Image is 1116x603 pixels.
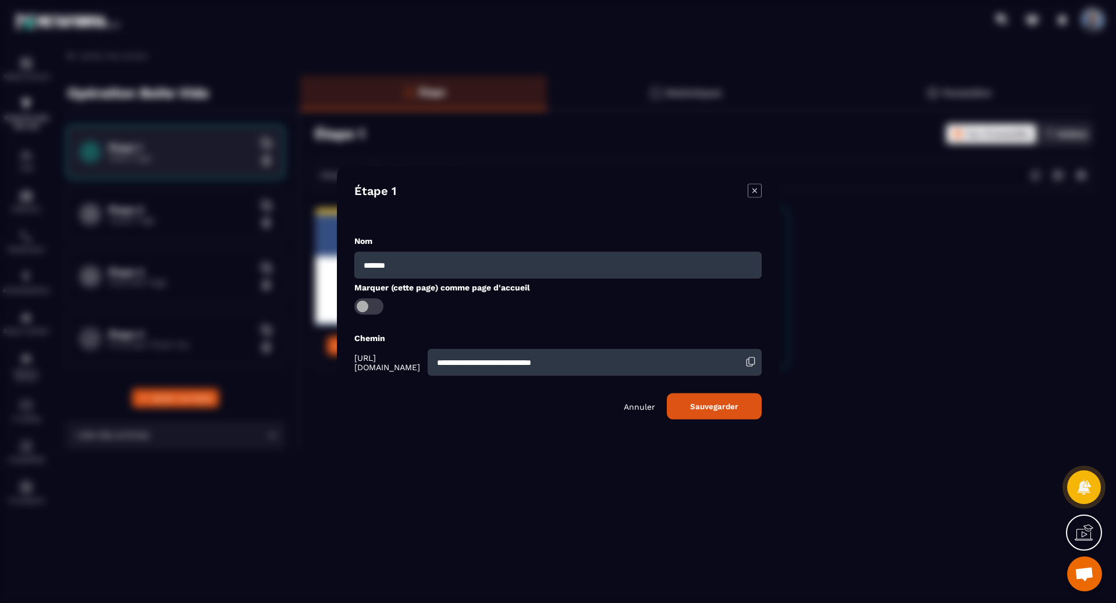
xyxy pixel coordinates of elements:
label: Marquer (cette page) comme page d'accueil [354,283,530,292]
label: Nom [354,236,372,246]
button: Sauvegarder [667,393,762,420]
h4: Étape 1 [354,184,396,200]
p: Annuler [624,402,655,411]
span: [URL][DOMAIN_NAME] [354,353,425,372]
div: Ouvrir le chat [1067,556,1102,591]
label: Chemin [354,334,385,343]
